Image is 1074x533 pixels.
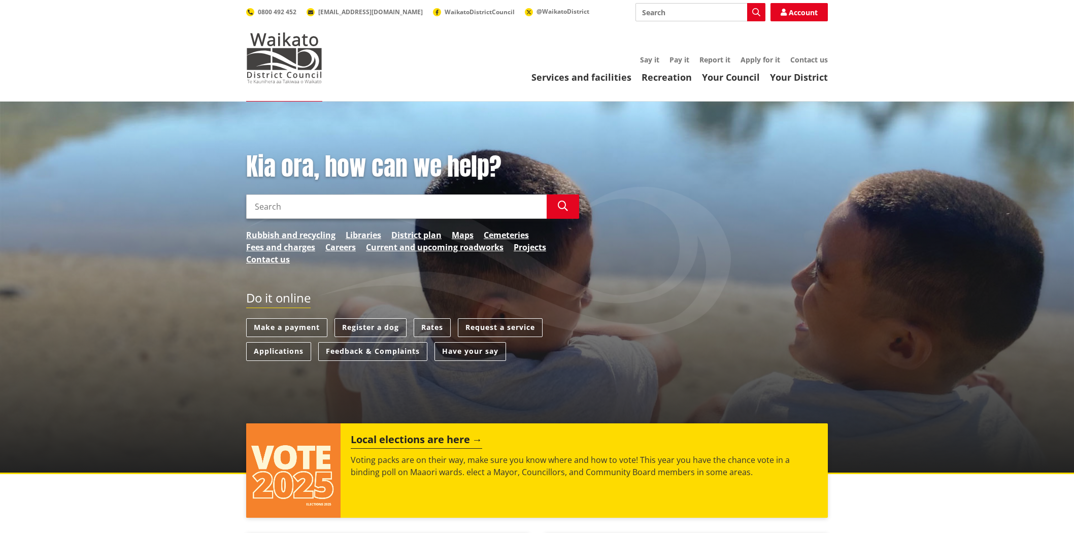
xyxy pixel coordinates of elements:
input: Search input [246,194,547,219]
a: Careers [325,241,356,253]
a: Have your say [434,342,506,361]
h1: Kia ora, how can we help? [246,152,579,182]
a: Local elections are here Voting packs are on their way, make sure you know where and how to vote!... [246,423,828,518]
a: Pay it [669,55,689,64]
a: Request a service [458,318,543,337]
span: @WaikatoDistrict [536,7,589,16]
a: Register a dog [334,318,407,337]
a: District plan [391,229,442,241]
a: Make a payment [246,318,327,337]
a: Account [770,3,828,21]
a: Projects [514,241,546,253]
a: Your District [770,71,828,83]
a: WaikatoDistrictCouncil [433,8,515,16]
a: Feedback & Complaints [318,342,427,361]
p: Voting packs are on their way, make sure you know where and how to vote! This year you have the c... [351,454,818,478]
a: Rates [414,318,451,337]
a: Recreation [642,71,692,83]
a: 0800 492 452 [246,8,296,16]
a: Maps [452,229,474,241]
span: WaikatoDistrictCouncil [445,8,515,16]
a: Libraries [346,229,381,241]
a: Fees and charges [246,241,315,253]
span: [EMAIL_ADDRESS][DOMAIN_NAME] [318,8,423,16]
a: @WaikatoDistrict [525,7,589,16]
input: Search input [635,3,765,21]
a: [EMAIL_ADDRESS][DOMAIN_NAME] [307,8,423,16]
a: Rubbish and recycling [246,229,335,241]
h2: Do it online [246,291,311,309]
a: Cemeteries [484,229,529,241]
a: Contact us [246,253,290,265]
a: Applications [246,342,311,361]
span: 0800 492 452 [258,8,296,16]
a: Say it [640,55,659,64]
a: Current and upcoming roadworks [366,241,504,253]
img: Waikato District Council - Te Kaunihera aa Takiwaa o Waikato [246,32,322,83]
a: Services and facilities [531,71,631,83]
a: Your Council [702,71,760,83]
a: Apply for it [741,55,780,64]
img: Vote 2025 [246,423,341,518]
a: Contact us [790,55,828,64]
h2: Local elections are here [351,434,482,449]
a: Report it [699,55,730,64]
